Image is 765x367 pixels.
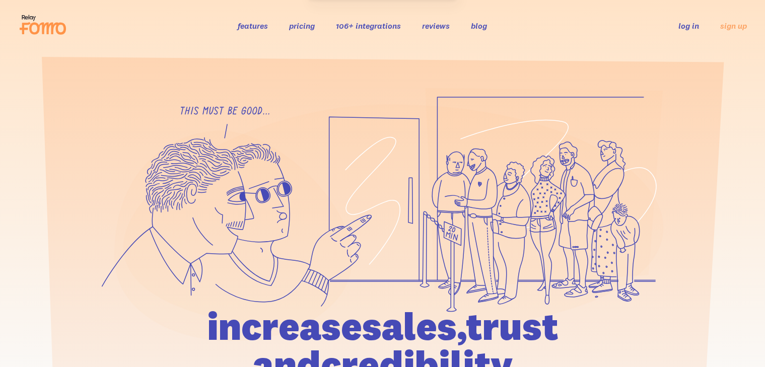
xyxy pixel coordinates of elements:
[238,21,268,31] a: features
[422,21,450,31] a: reviews
[336,21,401,31] a: 106+ integrations
[678,21,699,31] a: log in
[720,21,747,31] a: sign up
[471,21,487,31] a: blog
[289,21,315,31] a: pricing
